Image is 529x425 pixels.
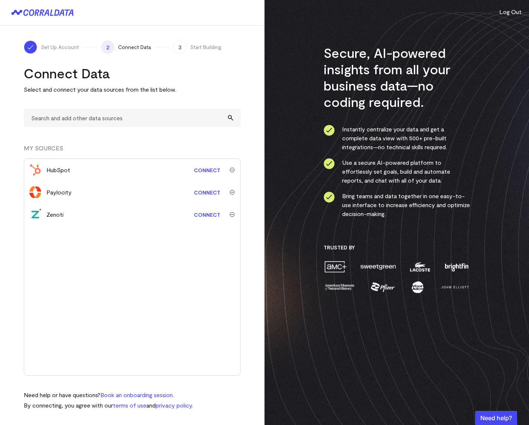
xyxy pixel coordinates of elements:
p: By connecting, you agree with our and [24,401,193,410]
img: moon-juice-c312e729.png [410,281,425,294]
img: john-elliott-25751c40.png [440,281,470,294]
span: Set Up Account [41,43,79,51]
img: trash-40e54a27.svg [230,212,235,217]
li: Bring teams and data together in one easy-to-use interface to increase efficiency and optimize de... [324,192,470,218]
h2: Connect Data [24,65,241,81]
div: Paylocity [46,188,72,197]
a: Book an onboarding session. [100,391,174,398]
div: MY SOURCES [24,144,241,158]
div: HubSpot [46,166,70,174]
a: terms of use [113,402,146,409]
span: 3 [173,40,186,54]
h3: Secure, AI-powered insights from all your business data—no coding required. [324,45,470,110]
h3: Trusted By [324,244,470,251]
img: paylocity-4997edbb.svg [29,186,41,198]
button: Log Out [499,7,522,16]
img: sweetgreen-1d1fb32c.png [360,260,397,273]
a: Connect [190,186,224,199]
span: Connect Data [118,43,151,51]
p: Need help or have questions? [24,390,193,399]
img: hubspot-c1e9301f.svg [29,164,41,176]
img: ico-check-circle-4b19435c.svg [324,125,335,136]
img: trash-40e54a27.svg [230,190,235,195]
input: Search and add other data sources [24,109,241,127]
li: Instantly centralize your data and get a complete data view with 500+ pre-built integrations—no t... [324,125,470,151]
img: lacoste-7a6b0538.png [409,260,431,273]
li: Use a secure AI-powered platform to effortlessly set goals, build and automate reports, and chat ... [324,158,470,185]
img: amc-0b11a8f1.png [324,260,347,273]
img: zenoti-2086f9c1.png [29,209,41,220]
a: privacy policy. [156,402,193,409]
img: ico-check-circle-4b19435c.svg [324,192,335,203]
span: 2 [101,40,114,54]
span: Start Building [190,43,221,51]
img: brightfin-a251e171.png [443,260,470,273]
img: trash-40e54a27.svg [230,167,235,173]
img: pfizer-e137f5fc.png [370,281,396,294]
img: amnh-5afada46.png [324,281,356,294]
a: Connect [190,208,224,222]
div: Zenoti [46,210,64,219]
img: ico-check-circle-4b19435c.svg [324,158,335,169]
p: Select and connect your data sources from the list below. [24,85,241,94]
img: ico-check-white-5ff98cb1.svg [27,43,34,51]
a: Connect [190,163,224,177]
